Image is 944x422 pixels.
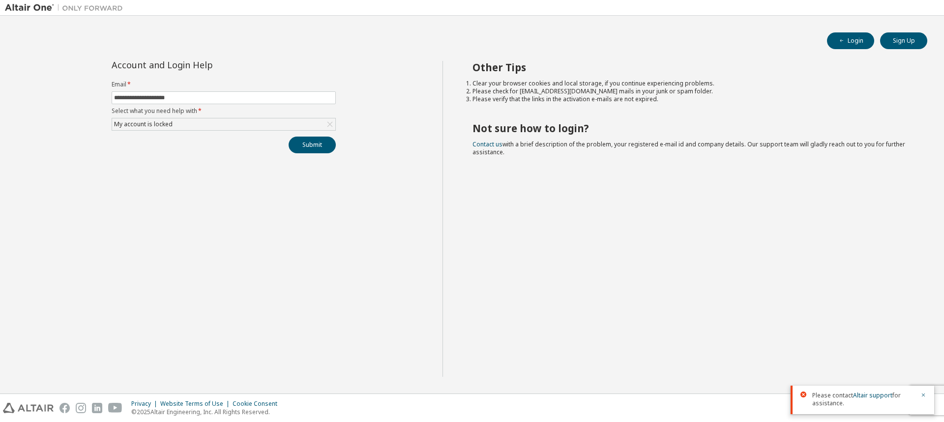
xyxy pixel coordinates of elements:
li: Clear your browser cookies and local storage, if you continue experiencing problems. [472,80,910,87]
label: Email [112,81,336,88]
h2: Other Tips [472,61,910,74]
img: instagram.svg [76,403,86,413]
div: My account is locked [113,119,174,130]
li: Please check for [EMAIL_ADDRESS][DOMAIN_NAME] mails in your junk or spam folder. [472,87,910,95]
img: linkedin.svg [92,403,102,413]
div: Privacy [131,400,160,408]
div: My account is locked [112,118,335,130]
button: Login [827,32,874,49]
button: Sign Up [880,32,927,49]
label: Select what you need help with [112,107,336,115]
img: Altair One [5,3,128,13]
span: Please contact for assistance. [812,392,914,407]
img: altair_logo.svg [3,403,54,413]
h2: Not sure how to login? [472,122,910,135]
div: Website Terms of Use [160,400,233,408]
img: youtube.svg [108,403,122,413]
a: Contact us [472,140,502,148]
p: © 2025 Altair Engineering, Inc. All Rights Reserved. [131,408,283,416]
li: Please verify that the links in the activation e-mails are not expired. [472,95,910,103]
div: Account and Login Help [112,61,291,69]
img: facebook.svg [59,403,70,413]
div: Cookie Consent [233,400,283,408]
a: Altair support [853,391,892,399]
button: Submit [289,137,336,153]
span: with a brief description of the problem, your registered e-mail id and company details. Our suppo... [472,140,905,156]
